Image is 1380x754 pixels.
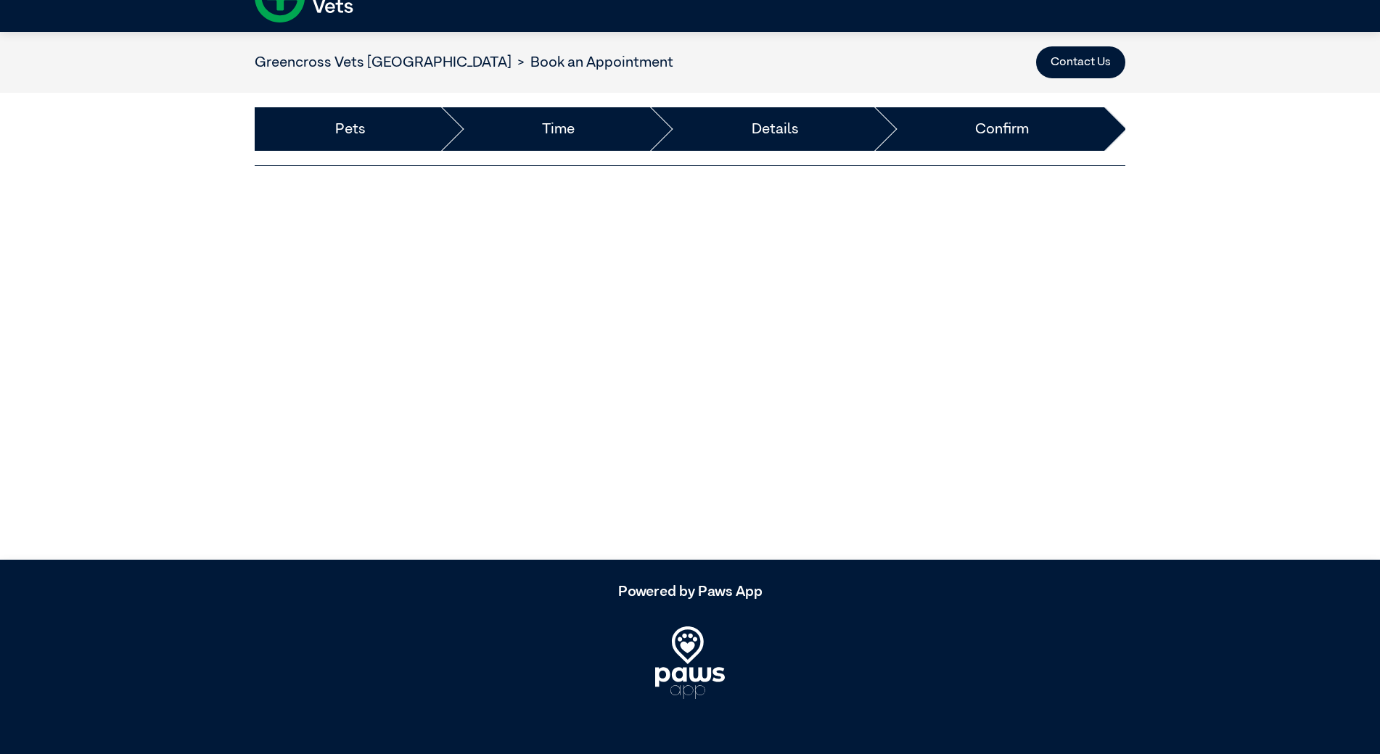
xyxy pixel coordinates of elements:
a: Confirm [975,118,1029,140]
img: PawsApp [655,626,725,699]
h5: Powered by Paws App [255,583,1125,600]
button: Contact Us [1036,46,1125,78]
a: Greencross Vets [GEOGRAPHIC_DATA] [255,55,512,70]
a: Pets [335,118,366,140]
li: Book an Appointment [512,51,673,73]
nav: breadcrumb [255,51,673,73]
a: Time [542,118,575,140]
a: Details [752,118,799,140]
